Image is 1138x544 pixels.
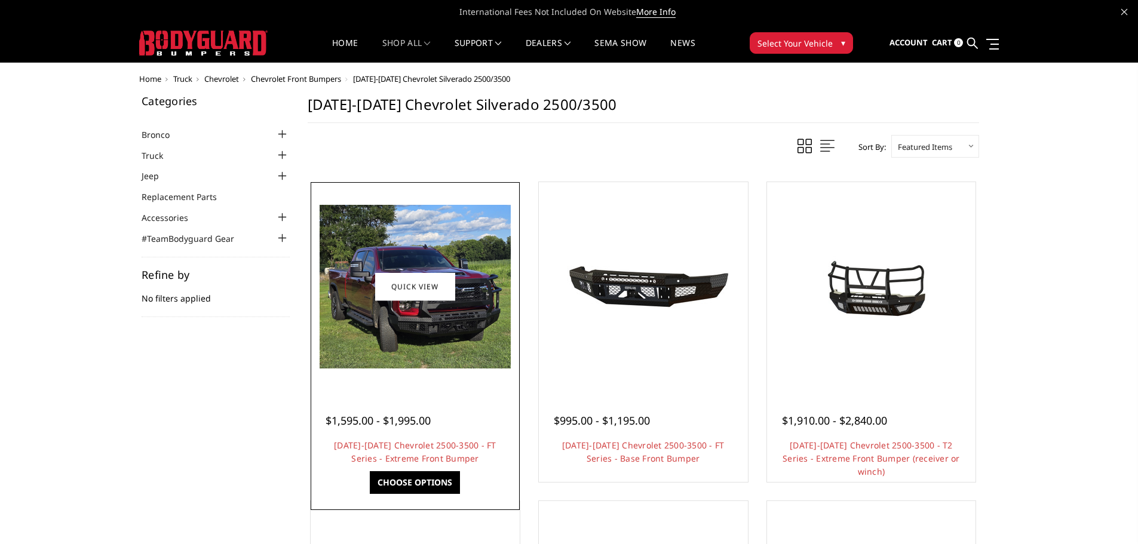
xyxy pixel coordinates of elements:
[251,73,341,84] a: Chevrolet Front Bumpers
[142,269,290,280] h5: Refine by
[889,27,928,59] a: Account
[320,205,511,368] img: 2024-2025 Chevrolet 2500-3500 - FT Series - Extreme Front Bumper
[670,39,695,62] a: News
[142,190,232,203] a: Replacement Parts
[750,32,853,54] button: Select Your Vehicle
[562,439,725,464] a: [DATE]-[DATE] Chevrolet 2500-3500 - FT Series - Base Front Bumper
[142,128,185,141] a: Bronco
[142,269,290,317] div: No filters applied
[326,413,431,428] span: $1,595.00 - $1,995.00
[594,39,646,62] a: SEMA Show
[636,6,676,18] a: More Info
[932,37,952,48] span: Cart
[382,39,431,62] a: shop all
[852,138,886,156] label: Sort By:
[770,185,973,388] a: 2024-2025 Chevrolet 2500-3500 - T2 Series - Extreme Front Bumper (receiver or winch) 2024-2025 Ch...
[841,36,845,49] span: ▾
[314,185,517,388] a: 2024-2025 Chevrolet 2500-3500 - FT Series - Extreme Front Bumper 2024-2025 Chevrolet 2500-3500 - ...
[142,232,249,245] a: #TeamBodyguard Gear
[204,73,239,84] a: Chevrolet
[139,30,268,56] img: BODYGUARD BUMPERS
[139,73,161,84] a: Home
[375,272,455,300] a: Quick view
[332,39,358,62] a: Home
[954,38,963,47] span: 0
[782,413,887,428] span: $1,910.00 - $2,840.00
[142,149,178,162] a: Truck
[353,73,510,84] span: [DATE]-[DATE] Chevrolet Silverado 2500/3500
[334,439,496,464] a: [DATE]-[DATE] Chevrolet 2500-3500 - FT Series - Extreme Front Bumper
[554,413,650,428] span: $995.00 - $1,195.00
[173,73,192,84] a: Truck
[142,170,174,182] a: Jeep
[370,471,460,494] a: Choose Options
[889,37,928,48] span: Account
[542,185,745,388] a: 2024-2025 Chevrolet 2500-3500 - FT Series - Base Front Bumper 2024-2025 Chevrolet 2500-3500 - FT ...
[757,37,833,50] span: Select Your Vehicle
[142,96,290,106] h5: Categories
[142,211,203,224] a: Accessories
[932,27,963,59] a: Cart 0
[526,39,571,62] a: Dealers
[455,39,502,62] a: Support
[783,439,960,477] a: [DATE]-[DATE] Chevrolet 2500-3500 - T2 Series - Extreme Front Bumper (receiver or winch)
[308,96,979,123] h1: [DATE]-[DATE] Chevrolet Silverado 2500/3500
